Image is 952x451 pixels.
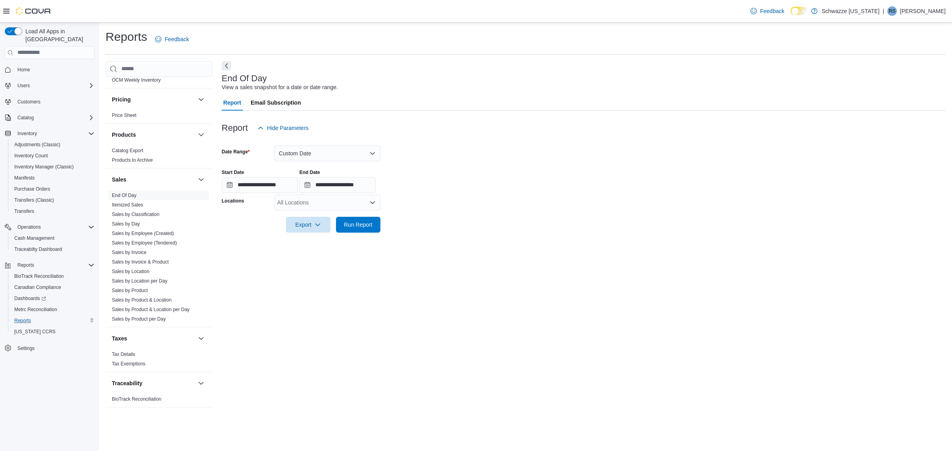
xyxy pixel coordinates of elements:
[14,317,31,324] span: Reports
[112,259,169,265] a: Sales by Invoice & Product
[11,245,65,254] a: Traceabilty Dashboard
[196,378,206,388] button: Traceability
[2,260,98,271] button: Reports
[11,233,94,243] span: Cash Management
[17,115,34,121] span: Catalog
[112,96,131,103] h3: Pricing
[112,278,167,284] a: Sales by Location per Day
[8,293,98,304] a: Dashboards
[254,120,312,136] button: Hide Parameters
[11,140,63,149] a: Adjustments (Classic)
[11,173,38,183] a: Manifests
[112,316,166,322] span: Sales by Product per Day
[222,74,267,83] h3: End Of Day
[16,7,52,15] img: Cova
[8,233,98,244] button: Cash Management
[11,283,94,292] span: Canadian Compliance
[11,271,94,281] span: BioTrack Reconciliation
[14,284,61,290] span: Canadian Compliance
[112,396,161,402] a: BioTrack Reconciliation
[8,172,98,183] button: Manifests
[8,183,98,195] button: Purchase Orders
[17,345,35,352] span: Settings
[112,269,150,274] a: Sales by Location
[11,195,57,205] a: Transfers (Classic)
[2,112,98,123] button: Catalog
[11,283,64,292] a: Canadian Compliance
[112,157,153,163] a: Products to Archive
[112,249,146,256] span: Sales by Invoice
[106,75,212,88] div: OCM
[5,61,94,375] nav: Complex example
[112,147,143,154] span: Catalog Export
[11,162,94,172] span: Inventory Manager (Classic)
[11,316,94,325] span: Reports
[889,6,896,16] span: RS
[11,305,94,314] span: Metrc Reconciliation
[11,206,94,216] span: Transfers
[112,112,136,118] span: Price Sheet
[14,222,94,232] span: Operations
[14,113,37,122] button: Catalog
[369,199,376,206] button: Open list of options
[196,95,206,104] button: Pricing
[112,231,174,236] a: Sales by Employee (Created)
[11,173,94,183] span: Manifests
[222,177,298,193] input: Press the down key to open a popover containing a calendar.
[106,146,212,168] div: Products
[14,235,54,241] span: Cash Management
[106,191,212,327] div: Sales
[165,35,189,43] span: Feedback
[14,153,48,159] span: Inventory Count
[17,82,30,89] span: Users
[196,130,206,140] button: Products
[14,222,44,232] button: Operations
[8,271,98,282] button: BioTrack Reconciliation
[14,97,94,107] span: Customers
[112,131,136,139] h3: Products
[14,260,37,270] button: Reports
[112,211,159,218] span: Sales by Classification
[222,123,248,133] h3: Report
[112,77,161,83] span: OCM Weekly Inventory
[299,169,320,176] label: End Date
[112,297,172,303] a: Sales by Product & Location
[112,131,195,139] button: Products
[883,6,884,16] p: |
[112,316,166,322] a: Sales by Product per Day
[112,288,148,293] a: Sales by Product
[112,250,146,255] a: Sales by Invoice
[11,316,34,325] a: Reports
[112,240,177,246] a: Sales by Employee (Tendered)
[11,151,94,161] span: Inventory Count
[14,343,94,353] span: Settings
[112,202,143,208] a: Itemized Sales
[17,262,34,268] span: Reports
[8,161,98,172] button: Inventory Manager (Classic)
[17,67,30,73] span: Home
[11,305,60,314] a: Metrc Reconciliation
[14,273,64,279] span: BioTrack Reconciliation
[14,129,94,138] span: Inventory
[17,99,40,105] span: Customers
[112,379,195,387] button: Traceability
[14,129,40,138] button: Inventory
[8,244,98,255] button: Traceabilty Dashboard
[286,217,330,233] button: Export
[11,294,94,303] span: Dashboards
[222,61,231,71] button: Next
[112,306,190,313] span: Sales by Product & Location per Day
[14,113,94,122] span: Catalog
[821,6,879,16] p: Schwazze [US_STATE]
[112,193,136,198] a: End Of Day
[222,198,244,204] label: Locations
[112,113,136,118] a: Price Sheet
[8,326,98,337] button: [US_STATE] CCRS
[11,184,54,194] a: Purchase Orders
[112,268,150,275] span: Sales by Location
[112,176,195,183] button: Sales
